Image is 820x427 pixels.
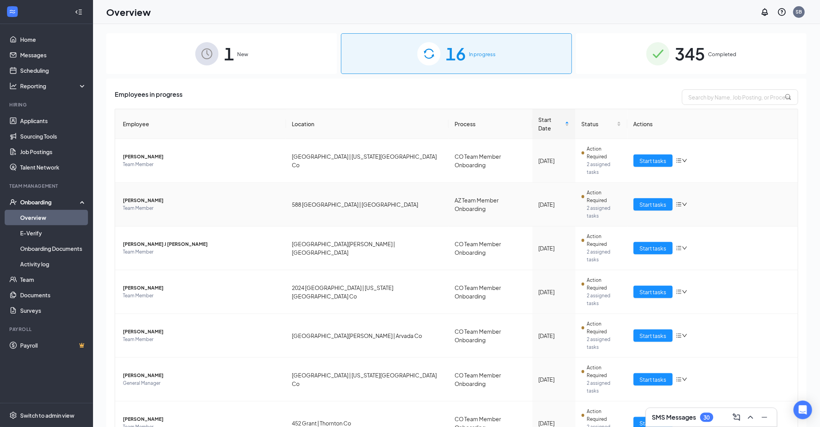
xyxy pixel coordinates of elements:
td: [GEOGRAPHIC_DATA][PERSON_NAME] | Arvada Co [286,314,449,358]
span: Employees in progress [115,89,183,105]
button: Start tasks [634,373,673,386]
a: Overview [20,210,86,225]
svg: ChevronUp [746,413,755,422]
span: New [237,50,248,58]
button: Minimize [758,411,771,424]
div: Reporting [20,82,87,90]
a: Team [20,272,86,287]
span: Start tasks [640,331,667,340]
div: [DATE] [539,288,569,296]
input: Search by Name, Job Posting, or Process [682,89,798,105]
a: E-Verify [20,225,86,241]
span: Action Required [587,364,621,379]
th: Employee [115,109,286,139]
td: CO Team Member Onboarding [449,226,532,270]
a: Sourcing Tools [20,129,86,144]
span: Action Required [587,233,621,248]
th: Process [449,109,532,139]
span: down [682,333,687,338]
svg: WorkstreamLogo [9,8,16,15]
span: Action Required [587,408,621,423]
span: Team Member [123,336,280,343]
div: [DATE] [539,331,569,340]
span: Action Required [587,320,621,336]
span: 2 assigned tasks [587,336,621,351]
a: Messages [20,47,86,63]
a: Talent Network [20,159,86,175]
svg: Notifications [760,7,770,17]
span: bars [676,333,682,339]
button: ComposeMessage [730,411,743,424]
span: 2 assigned tasks [587,379,621,395]
div: 30 [704,414,710,421]
a: Activity log [20,256,86,272]
div: Switch to admin view [20,412,74,419]
span: Team Member [123,248,280,256]
h3: SMS Messages [652,413,696,422]
span: bars [676,201,682,207]
button: Start tasks [634,286,673,298]
span: Start tasks [640,244,667,252]
a: PayrollCrown [20,338,86,353]
svg: Collapse [75,8,83,16]
div: SB [796,9,802,15]
td: 2024 [GEOGRAPHIC_DATA] | [US_STATE][GEOGRAPHIC_DATA] Co [286,270,449,314]
svg: QuestionInfo [777,7,787,17]
svg: Settings [9,412,17,419]
span: bars [676,376,682,382]
span: down [682,158,687,163]
span: down [682,202,687,207]
div: Hiring [9,101,85,108]
span: [PERSON_NAME] [123,197,280,204]
button: Start tasks [634,329,673,342]
a: Onboarding Documents [20,241,86,256]
td: CO Team Member Onboarding [449,358,532,401]
a: Home [20,32,86,47]
span: bars [676,289,682,295]
td: CO Team Member Onboarding [449,139,532,183]
span: Team Member [123,204,280,212]
span: [PERSON_NAME] [123,372,280,379]
span: Status [582,120,615,128]
span: 1 [224,40,234,67]
span: Team Member [123,161,280,168]
td: CO Team Member Onboarding [449,270,532,314]
span: In progress [469,50,496,58]
button: Start tasks [634,198,673,211]
span: Completed [708,50,737,58]
button: ChevronUp [744,411,757,424]
span: 2 assigned tasks [587,204,621,220]
span: Action Required [587,145,621,161]
th: Location [286,109,449,139]
span: [PERSON_NAME] [123,415,280,423]
span: Start tasks [640,156,667,165]
a: Job Postings [20,144,86,159]
span: 2 assigned tasks [587,248,621,264]
a: Applicants [20,113,86,129]
th: Status [575,109,627,139]
td: [GEOGRAPHIC_DATA] | [US_STATE][GEOGRAPHIC_DATA] Co [286,139,449,183]
span: Action Required [587,189,621,204]
a: Documents [20,287,86,303]
span: bars [676,158,682,164]
span: [PERSON_NAME] [123,328,280,336]
span: General Manager [123,379,280,387]
span: Action Required [587,276,621,292]
span: down [682,377,687,382]
svg: Analysis [9,82,17,90]
span: 345 [675,40,705,67]
span: Team Member [123,292,280,300]
div: Onboarding [20,198,80,206]
div: [DATE] [539,244,569,252]
div: Team Management [9,183,85,189]
span: Start tasks [640,375,667,384]
div: [DATE] [539,375,569,384]
span: [PERSON_NAME] J [PERSON_NAME] [123,240,280,248]
td: [GEOGRAPHIC_DATA] | [US_STATE][GEOGRAPHIC_DATA] Co [286,358,449,401]
td: AZ Team Member Onboarding [449,183,532,226]
svg: UserCheck [9,198,17,206]
div: [DATE] [539,156,569,165]
div: [DATE] [539,200,569,209]
svg: ComposeMessage [732,413,741,422]
div: Open Intercom Messenger [794,401,812,419]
